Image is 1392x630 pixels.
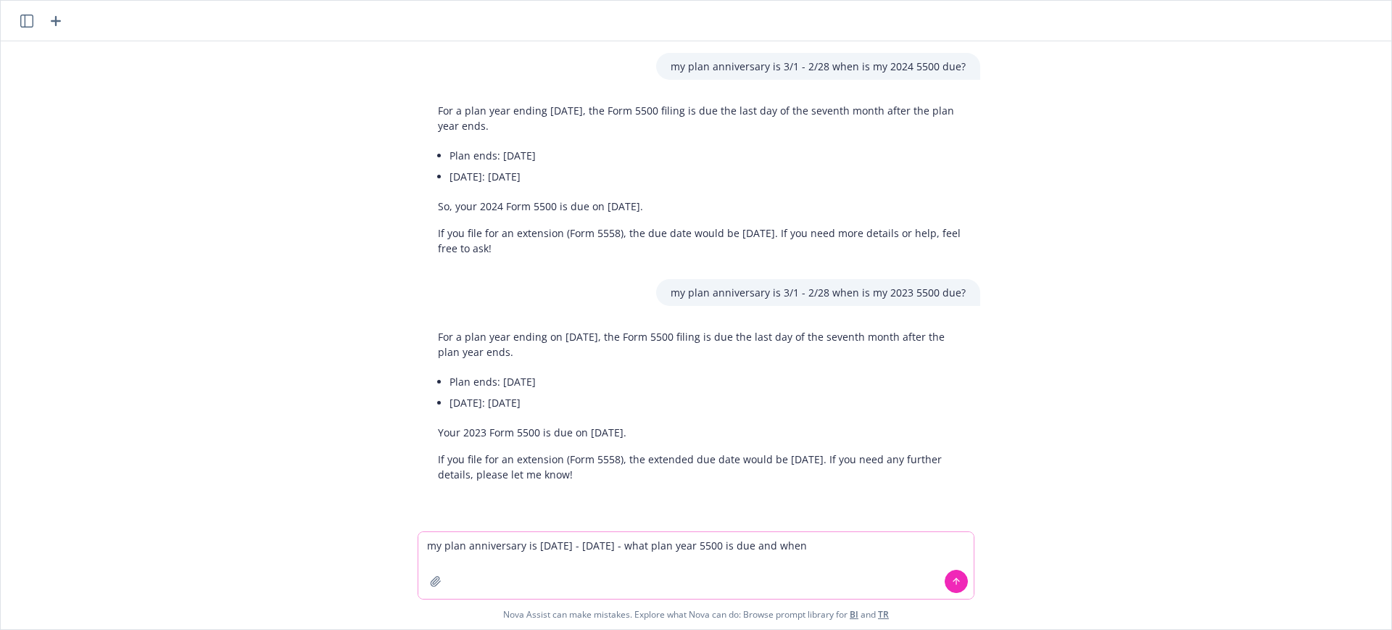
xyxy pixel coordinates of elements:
[449,166,966,187] li: [DATE]: [DATE]
[449,371,966,392] li: Plan ends: [DATE]
[438,425,966,440] p: Your 2023 Form 5500 is due on [DATE].
[449,392,966,413] li: [DATE]: [DATE]
[449,145,966,166] li: Plan ends: [DATE]
[418,532,974,599] textarea: my plan anniversary is [DATE] - [DATE] - what plan year 5500 is due and when
[671,59,966,74] p: my plan anniversary is 3/1 - 2/28 when is my 2024 5500 due?
[671,285,966,300] p: my plan anniversary is 3/1 - 2/28 when is my 2023 5500 due?
[438,329,966,360] p: For a plan year ending on [DATE], the Form 5500 filing is due the last day of the seventh month a...
[878,608,889,621] a: TR
[850,608,858,621] a: BI
[438,225,966,256] p: If you file for an extension (Form 5558), the due date would be [DATE]. If you need more details ...
[438,103,966,133] p: For a plan year ending [DATE], the Form 5500 filing is due the last day of the seventh month afte...
[503,600,889,629] span: Nova Assist can make mistakes. Explore what Nova can do: Browse prompt library for and
[438,199,966,214] p: So, your 2024 Form 5500 is due on [DATE].
[438,452,966,482] p: If you file for an extension (Form 5558), the extended due date would be [DATE]. If you need any ...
